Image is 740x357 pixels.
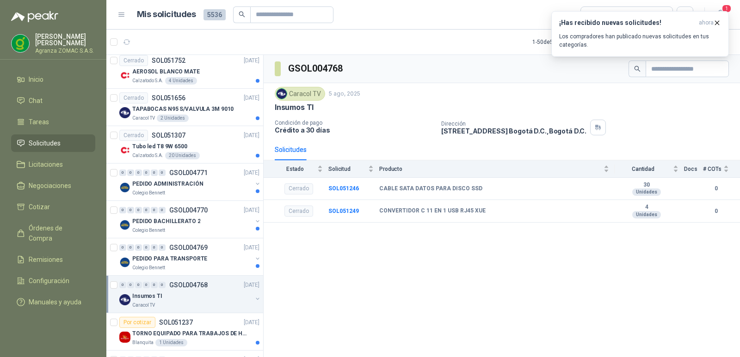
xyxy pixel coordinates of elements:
p: [DATE] [244,281,259,290]
div: 0 [119,207,126,213]
div: Cerrado [284,183,313,194]
span: Tareas [29,117,49,127]
div: 0 [135,207,142,213]
a: Chat [11,92,95,109]
th: Estado [264,160,328,177]
p: Tubo led T8 9W 6500 [132,142,187,151]
a: 0 0 0 0 0 0 GSOL004769[DATE] Company LogoPEDIDO PARA TRANSPORTEColegio Bennett [119,242,261,272]
p: [STREET_ADDRESS] Bogotá D.C. , Bogotá D.C. [441,127,586,135]
p: Colegio Bennett [132,189,165,197]
div: 0 [143,169,150,176]
span: Manuales y ayuda [29,297,81,307]
span: Remisiones [29,254,63,265]
p: Insumos TI [132,292,162,301]
p: PEDIDO BACHILLERATO 2 [132,217,200,226]
p: Insumos TI [275,103,314,112]
p: TAPABOCAS N95 S/VALVULA 3M 9010 [132,105,234,114]
p: [DATE] [244,243,259,252]
div: 0 [159,207,166,213]
b: CABLE SATA DATOS PARA DISCO SSD [379,185,482,193]
h3: ¡Has recibido nuevas solicitudes! [559,19,695,27]
a: Negociaciones [11,177,95,194]
p: Caracol TV [132,115,155,122]
span: Licitaciones [29,159,63,169]
img: Company Logo [119,332,130,343]
div: 0 [151,169,158,176]
span: Órdenes de Compra [29,223,86,243]
div: Cerrado [119,130,148,141]
p: [DATE] [244,318,259,327]
a: Configuración [11,272,95,290]
a: Remisiones [11,251,95,268]
p: GSOL004768 [169,282,208,288]
p: [DATE] [244,56,259,65]
p: [DATE] [244,169,259,177]
div: 0 [119,244,126,251]
span: Chat [29,96,43,106]
span: Producto [379,166,602,172]
div: 0 [159,169,166,176]
div: Unidades [632,211,661,218]
div: 0 [143,282,150,288]
th: Solicitud [328,160,379,177]
a: CerradoSOL051307[DATE] Company LogoTubo led T8 9W 6500Calzatodo S.A.20 Unidades [106,126,263,163]
p: [PERSON_NAME] [PERSON_NAME] [35,33,95,46]
div: Cerrado [119,55,148,66]
span: Solicitudes [29,138,61,148]
a: 0 0 0 0 0 0 GSOL004768[DATE] Company LogoInsumos TICaracol TV [119,279,261,309]
span: Solicitud [328,166,366,172]
img: Company Logo [119,107,130,118]
div: 1 - 50 de 5464 [532,35,592,49]
span: ahora [699,19,714,27]
b: 0 [703,207,729,216]
img: Company Logo [119,294,130,305]
div: 0 [151,244,158,251]
th: # COTs [703,160,740,177]
div: 0 [127,282,134,288]
p: Colegio Bennett [132,227,165,234]
a: SOL051246 [328,185,359,192]
img: Company Logo [119,219,130,230]
p: 5 ago, 2025 [329,90,360,98]
p: Los compradores han publicado nuevas solicitudes en tus categorías. [559,32,721,49]
p: TORNO EQUIPADO PARA TRABAJOS DE HASTA 1 METRO DE PRIMER O SEGUNDA MANO [132,329,247,338]
div: 0 [127,244,134,251]
img: Logo peakr [11,11,58,22]
p: [DATE] [244,131,259,140]
p: Colegio Bennett [132,264,165,272]
button: 1 [712,6,729,23]
div: 0 [151,207,158,213]
a: Por cotizarSOL051237[DATE] Company LogoTORNO EQUIPADO PARA TRABAJOS DE HASTA 1 METRO DE PRIMER O ... [106,313,263,351]
a: Licitaciones [11,156,95,173]
div: 0 [127,207,134,213]
p: [DATE] [244,206,259,215]
div: 0 [119,282,126,288]
img: Company Logo [12,35,29,52]
p: GSOL004770 [169,207,208,213]
th: Producto [379,160,615,177]
div: Por cotizar [119,317,155,328]
b: 4 [615,204,678,211]
a: Tareas [11,113,95,131]
div: Caracol TV [275,87,325,101]
p: SOL051307 [152,132,185,139]
p: [DATE] [244,94,259,103]
p: SOL051656 [152,95,185,101]
div: 4 Unidades [165,77,197,85]
div: Cerrado [119,92,148,103]
div: 0 [119,169,126,176]
p: Crédito a 30 días [275,126,434,134]
th: Cantidad [615,160,684,177]
img: Company Logo [277,89,287,99]
span: Cotizar [29,202,50,212]
p: Calzatodo S.A. [132,152,163,159]
img: Company Logo [119,145,130,156]
span: # COTs [703,166,721,172]
span: Estado [275,166,315,172]
p: Blanquita [132,339,154,346]
p: GSOL004769 [169,244,208,251]
a: 0 0 0 0 0 0 GSOL004770[DATE] Company LogoPEDIDO BACHILLERATO 2Colegio Bennett [119,205,261,234]
h1: Mis solicitudes [137,8,196,21]
div: 0 [143,207,150,213]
